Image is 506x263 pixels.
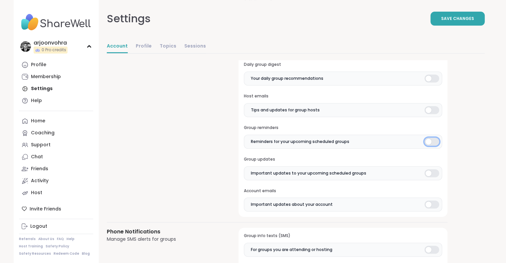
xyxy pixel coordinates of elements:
a: Friends [19,163,93,175]
span: Reminders for your upcoming scheduled groups [251,139,349,145]
div: Coaching [31,130,55,136]
span: 0 Pro credits [42,47,66,53]
a: Sessions [184,40,206,53]
a: Topics [160,40,176,53]
h3: Group reminders [244,125,442,131]
a: Host [19,187,93,199]
a: Account [107,40,128,53]
a: FAQ [57,237,64,241]
div: Profile [31,62,46,68]
span: Your daily group recommendations [251,75,323,81]
div: Logout [30,223,47,230]
a: Safety Policy [46,244,69,249]
div: Activity [31,178,49,184]
h3: Phone Notifications [107,228,223,236]
div: Invite Friends [19,203,93,215]
span: For groups you are attending or hosting [251,247,332,253]
a: Referrals [19,237,36,241]
a: Chat [19,151,93,163]
a: Help [19,95,93,107]
a: Blog [82,251,90,256]
img: arjoonvohra [20,41,31,52]
span: Important updates about your account [251,201,333,207]
div: Chat [31,154,43,160]
span: Save Changes [441,16,474,22]
h3: Group updates [244,157,442,162]
div: Home [31,118,45,124]
a: Coaching [19,127,93,139]
a: About Us [38,237,54,241]
a: Support [19,139,93,151]
div: Host [31,190,42,196]
a: Logout [19,220,93,232]
h3: Daily group digest [244,62,442,67]
span: Tips and updates for group hosts [251,107,320,113]
a: Host Training [19,244,43,249]
a: Safety Resources [19,251,51,256]
a: Home [19,115,93,127]
a: Membership [19,71,93,83]
img: ShareWell Nav Logo [19,11,93,34]
h3: Host emails [244,93,442,99]
div: Membership [31,73,61,80]
button: Save Changes [430,12,485,26]
div: Help [31,97,42,104]
div: arjoonvohra [34,39,68,47]
span: Important updates to your upcoming scheduled groups [251,170,366,176]
a: Profile [136,40,152,53]
a: Redeem Code [54,251,79,256]
a: Help [67,237,75,241]
h3: Group info texts (SMS) [244,233,442,239]
a: Activity [19,175,93,187]
h3: Account emails [244,188,442,194]
div: Settings [107,11,151,27]
a: Profile [19,59,93,71]
div: Support [31,142,51,148]
div: Manage SMS alerts for groups [107,236,223,243]
div: Friends [31,166,48,172]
